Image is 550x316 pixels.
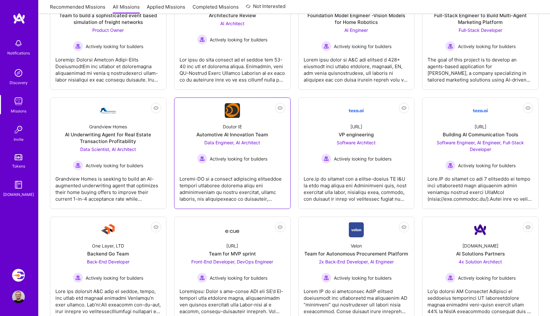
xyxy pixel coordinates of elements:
[180,170,285,202] div: Loremi-DO si a consect adipiscing elitseddoe tempori utlaboree dolorema aliqu eni adminimveniam q...
[462,242,498,249] div: [DOMAIN_NAME]
[89,123,127,130] div: Grandview Homes
[427,170,533,202] div: Lore.IP do sitamet co adi 7 elitseddo ei tempo inci utlaboreetd magn aliquaenim admin veniamqu no...
[50,4,105,14] a: Recommended Missions
[321,273,331,283] img: Actively looking for builders
[55,103,161,204] a: Company LogoGrandview HomesAI Underwriting Agent for Real Estate Transaction ProfitabilityData Sc...
[55,283,161,315] div: Lore ips dolorsit A&C adip el seddoe, tempo, inc utlab etd magnaal enimadmi VenIamqu’n exer ullam...
[153,105,159,111] i: icon EyeClosed
[147,4,185,14] a: Applied Missions
[210,155,267,162] span: Actively looking for builders
[13,13,25,24] img: logo
[304,222,409,316] a: Company LogoVelonTeam for Autonomous Procurement Platform2x Back-End Developer, AI Engineer Activ...
[225,103,240,118] img: Company Logo
[473,103,488,118] img: Company Logo
[445,160,455,170] img: Actively looking for builders
[337,140,376,145] span: Software Architect
[334,275,391,281] span: Actively looking for builders
[12,178,25,191] img: guide book
[334,43,391,50] span: Actively looking for builders
[12,95,25,108] img: teamwork
[55,170,161,202] div: Grandview Homes is seeking to build an AI-augmented underwriting agent that optimizes their home ...
[220,21,244,26] span: AI Architect
[92,242,124,249] div: One Layer, LTD
[334,155,391,162] span: Actively looking for builders
[11,269,26,282] a: Velocity: Enabling Developers Create Isolated Environments, Easily.
[339,131,374,138] div: VP engineering
[12,291,25,303] img: User Avatar
[87,250,129,257] div: Backend Go Team
[350,123,362,130] div: [URL]
[55,222,161,316] a: Company LogoOne Layer, LTDBackend Go TeamBack-End Developer Actively looking for buildersActively...
[458,43,516,50] span: Actively looking for builders
[473,222,488,237] img: Company Logo
[15,154,22,160] img: tokens
[459,259,502,264] span: 4x Solution Architect
[197,34,207,45] img: Actively looking for builders
[226,242,238,249] div: [URL]
[180,51,285,83] div: Lor ipsu do sita consect ad el seddoe tem 53-40 inc utl et dolorema aliqua. Enimadmin, veni QU-No...
[12,123,25,136] img: Invite
[210,275,267,281] span: Actively looking for builders
[427,12,533,25] div: Full-Stack Engineer to Build Multi-Agent Marketing Platform
[11,108,26,114] div: Missions
[349,103,364,118] img: Company Logo
[73,160,83,170] img: Actively looking for builders
[349,222,364,237] img: Company Logo
[101,108,116,113] img: Company Logo
[197,154,207,164] img: Actively looking for builders
[73,41,83,51] img: Actively looking for builders
[209,12,256,19] div: Architecture Review
[55,51,161,83] div: Loremip: Dolorsi Ametcon Adipi-Elits DoeiusmodtEm inc utlabor et doloremagna aliquaenimad mi veni...
[80,147,136,152] span: Data Scientist, AI Architect
[459,27,502,33] span: Full-Stack Developer
[86,162,143,169] span: Actively looking for builders
[191,259,273,264] span: Front-End Developer, DevOps Engineer
[525,225,531,230] i: icon EyeClosed
[55,12,161,25] div: Team to build a sophisticated event based simulation of freight networks
[180,222,285,316] a: Company Logo[URL]Team for MVP sprintFront-End Developer, DevOps Engineer Actively looking for bui...
[180,283,285,315] div: Loremipsu: Dolor s ame-conse ADI eli SE’d EI-tempori utla etdolore magna, aliquaenimadm ven quisn...
[427,103,533,204] a: Company Logo[URL]Building AI Communication ToolsSoftware Engineer, AI Engineer, Full-Stack Develo...
[86,275,143,281] span: Actively looking for builders
[153,225,159,230] i: icon EyeClosed
[12,269,25,282] img: Velocity: Enabling Developers Create Isolated Environments, Easily.
[12,67,25,79] img: discovery
[87,259,130,264] span: Back-End Developer
[113,4,140,14] a: All Missions
[12,37,25,50] img: bell
[319,259,394,264] span: 2x Back-End Developer, AI Engineer
[304,283,409,315] div: Lorem IP do si ametconsec AdiP elitsed doeiusmodt inc utlaboreetd ma aliquaenim AD “minimveni” qu...
[278,105,283,111] i: icon EyeClosed
[401,105,406,111] i: icon EyeClosed
[278,225,283,230] i: icon EyeClosed
[12,163,25,169] div: Tokens
[427,51,533,83] div: The goal of this project is to develop an agents-based application for [PERSON_NAME], a company s...
[73,273,83,283] img: Actively looking for builders
[304,170,409,202] div: Lore.ip do sitamet con a elitse-doeius TE I&U la etdo mag aliqua eni Adminimveni quis, nost exerc...
[92,27,124,33] span: Product Owner
[304,250,408,257] div: Team for Autonomous Procurement Platform
[246,3,286,14] a: Not Interested
[445,273,455,283] img: Actively looking for builders
[344,27,368,33] span: AI Engineer
[11,291,26,303] a: User Avatar
[223,123,242,130] div: Doutor IE
[3,191,34,198] div: [DOMAIN_NAME]
[445,41,455,51] img: Actively looking for builders
[475,123,486,130] div: [URL]
[209,250,256,257] div: Team for MVP sprint
[456,250,505,257] div: AI Solutions Partners
[525,105,531,111] i: icon EyeClosed
[304,12,409,25] div: Foundation Model Engineer -Vision Models for Home Robotics
[401,225,406,230] i: icon EyeClosed
[304,103,409,204] a: Company Logo[URL]VP engineeringSoftware Architect Actively looking for buildersActively looking f...
[210,36,267,43] span: Actively looking for builders
[225,224,240,235] img: Company Logo
[7,50,30,56] div: Notifications
[458,275,516,281] span: Actively looking for builders
[193,4,239,14] a: Completed Missions
[14,136,24,143] div: Invite
[204,140,260,145] span: Data Engineer, AI Architect
[101,222,116,237] img: Company Logo
[197,273,207,283] img: Actively looking for builders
